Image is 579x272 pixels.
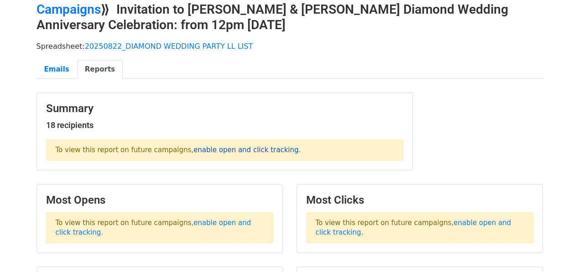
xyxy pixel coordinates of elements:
p: Spreadsheet: [37,41,543,51]
h5: 18 recipients [46,120,403,130]
h3: Summary [46,102,403,115]
a: Reports [77,60,123,79]
p: To view this report on future campaigns, . [46,212,273,243]
a: Campaigns [37,2,101,17]
a: Emails [37,60,77,79]
p: To view this report on future campaigns, . [46,139,403,161]
p: To view this report on future campaigns, . [306,212,533,243]
h3: Most Clicks [306,194,533,207]
a: enable open and click tracking [193,146,298,154]
iframe: Chat Widget [533,228,579,272]
a: enable open and click tracking [316,219,511,236]
a: enable open and click tracking [56,219,251,236]
h2: ⟫ Invitation to [PERSON_NAME] & [PERSON_NAME] Diamond Wedding Anniversary Celebration: from 12pm ... [37,2,543,32]
h3: Most Opens [46,194,273,207]
a: 20250822_DIAMOND WEDDING PARTY LL LIST [85,42,253,51]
